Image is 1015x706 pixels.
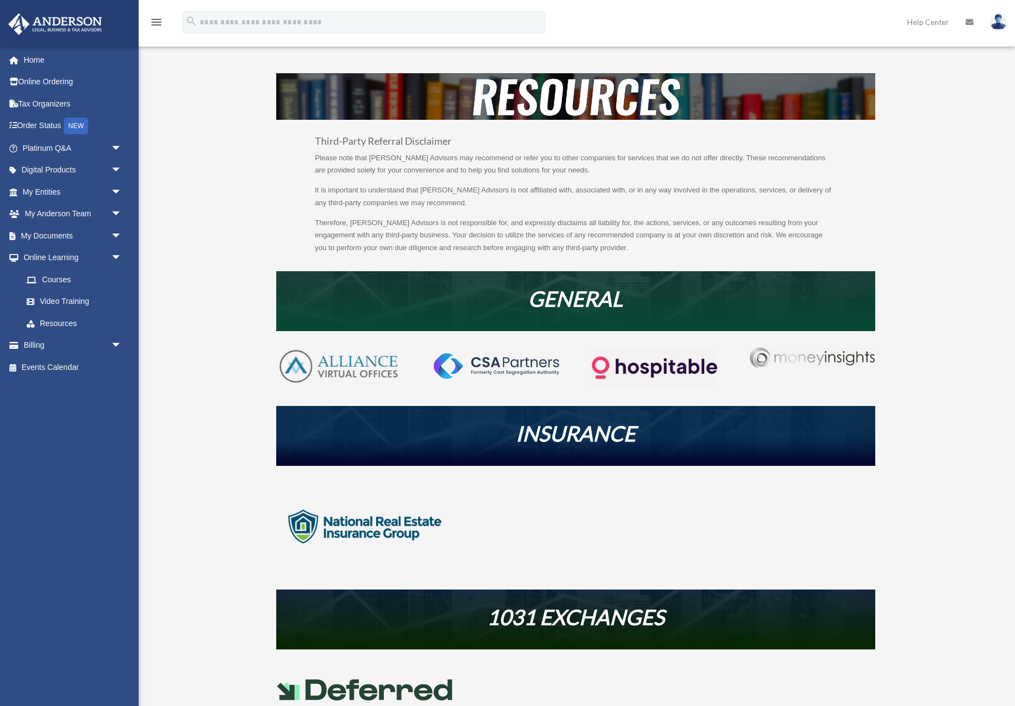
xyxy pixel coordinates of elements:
a: Resources [16,312,133,334]
p: It is important to understand that [PERSON_NAME] Advisors is not affiliated with, associated with... [315,184,836,217]
img: resources-header [276,73,875,120]
img: Logo-transparent-dark [592,348,717,388]
em: GENERAL [528,286,623,311]
span: arrow_drop_down [111,159,133,182]
a: menu [150,19,163,29]
span: arrow_drop_down [111,334,133,357]
span: arrow_drop_down [111,225,133,247]
a: Platinum Q&Aarrow_drop_down [8,137,139,159]
img: User Pic [990,14,1007,30]
a: Home [8,49,139,71]
img: AVO-logo-1-color [276,348,401,385]
span: arrow_drop_down [111,137,133,160]
a: Billingarrow_drop_down [8,334,139,357]
a: Tax Organizers [8,93,139,115]
img: Anderson Advisors Platinum Portal [5,13,105,35]
em: 1031 EXCHANGES [487,604,664,629]
i: search [185,15,197,27]
p: Therefore, [PERSON_NAME] Advisors is not responsible for, and expressly disclaims all liability f... [315,217,836,255]
em: INSURANCE [516,420,636,446]
p: Please note that [PERSON_NAME] Advisors may recommend or refer you to other companies for service... [315,152,836,185]
span: arrow_drop_down [111,181,133,204]
a: Video Training [16,291,139,313]
a: My Documentsarrow_drop_down [8,225,139,247]
span: arrow_drop_down [111,203,133,226]
img: Money-Insights-Logo-Silver NEW [750,348,875,368]
a: Courses [16,268,139,291]
a: My Entitiesarrow_drop_down [8,181,139,203]
a: Digital Productsarrow_drop_down [8,159,139,181]
i: menu [150,16,163,29]
a: Online Learningarrow_drop_down [8,247,139,269]
img: Deferred [276,679,454,700]
a: My Anderson Teamarrow_drop_down [8,203,139,225]
a: Order StatusNEW [8,115,139,138]
h3: Third-Party Referral Disclaimer [315,136,836,152]
a: Events Calendar [8,356,139,378]
img: logo-nreig [276,482,454,571]
a: Online Ordering [8,71,139,93]
img: CSA-partners-Formerly-Cost-Segregation-Authority [434,353,559,379]
span: arrow_drop_down [111,247,133,270]
div: NEW [64,118,88,134]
